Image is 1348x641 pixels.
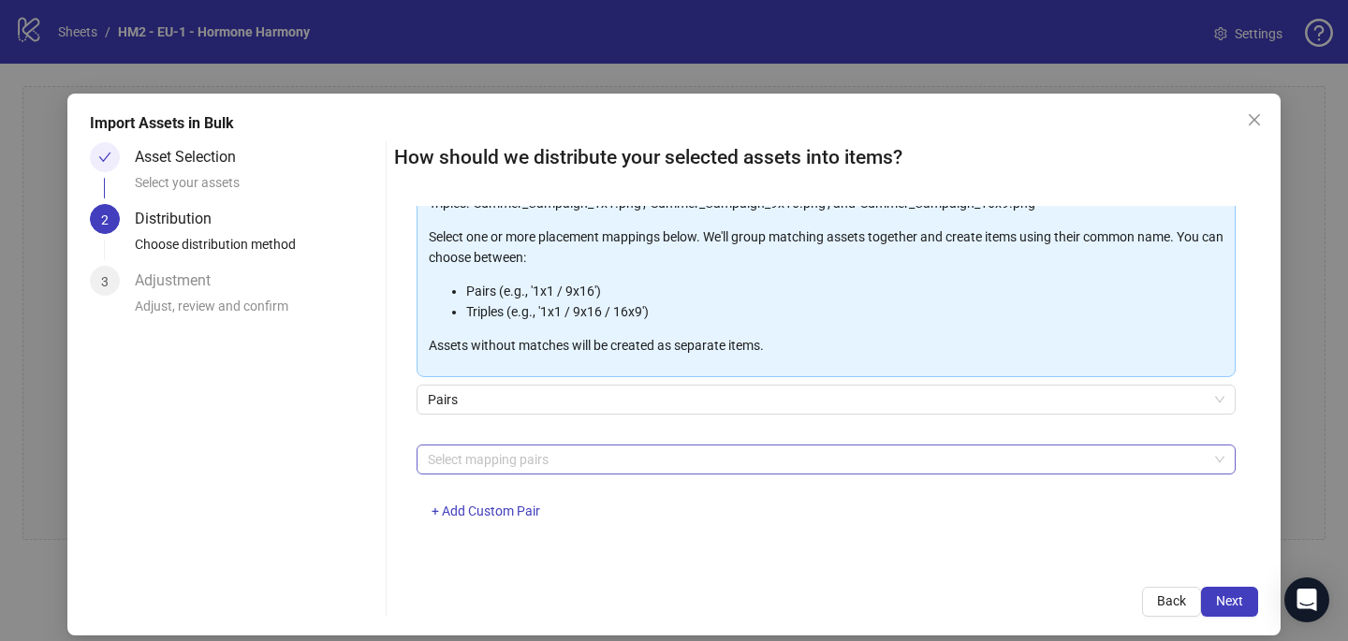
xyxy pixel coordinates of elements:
[417,497,555,527] button: + Add Custom Pair
[101,274,109,289] span: 3
[1157,593,1186,608] span: Back
[135,142,251,172] div: Asset Selection
[135,234,378,266] div: Choose distribution method
[135,204,227,234] div: Distribution
[1247,112,1262,127] span: close
[90,112,1258,135] div: Import Assets in Bulk
[394,142,1258,173] h2: How should we distribute your selected assets into items?
[1201,587,1258,617] button: Next
[466,301,1223,322] li: Triples (e.g., '1x1 / 9x16 / 16x9')
[428,386,1224,414] span: Pairs
[135,266,226,296] div: Adjustment
[135,296,378,328] div: Adjust, review and confirm
[429,335,1223,356] p: Assets without matches will be created as separate items.
[101,212,109,227] span: 2
[466,281,1223,301] li: Pairs (e.g., '1x1 / 9x16')
[1216,593,1243,608] span: Next
[429,226,1223,268] p: Select one or more placement mappings below. We'll group matching assets together and create item...
[98,151,111,164] span: check
[1284,577,1329,622] div: Open Intercom Messenger
[135,172,378,204] div: Select your assets
[1142,587,1201,617] button: Back
[432,503,540,518] span: + Add Custom Pair
[1239,105,1269,135] button: Close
